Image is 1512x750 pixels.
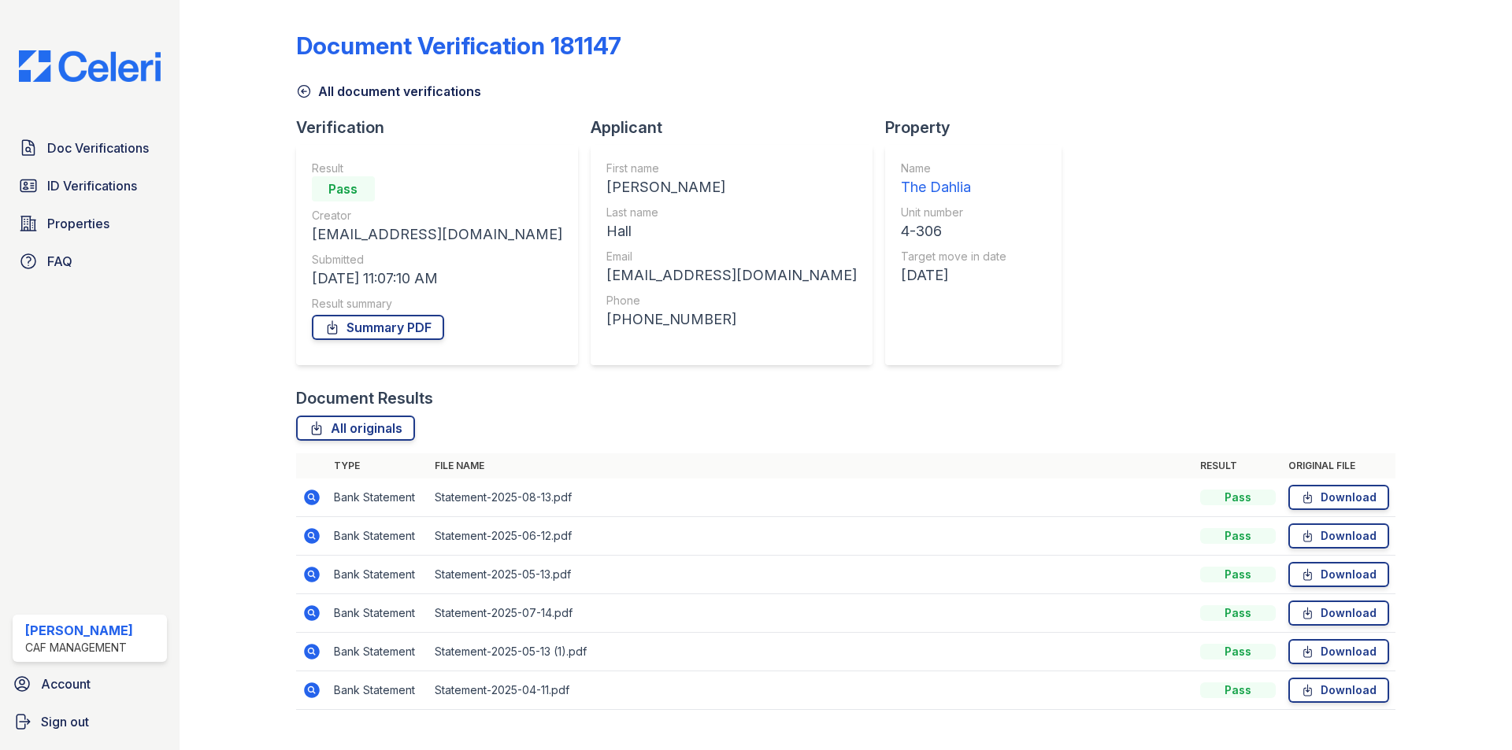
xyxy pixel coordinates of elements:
[6,50,173,82] img: CE_Logo_Blue-a8612792a0a2168367f1c8372b55b34899dd931a85d93a1a3d3e32e68fde9ad4.png
[428,594,1194,633] td: Statement-2025-07-14.pdf
[1288,523,1389,549] a: Download
[606,308,857,331] div: [PHONE_NUMBER]
[328,517,428,556] td: Bank Statement
[428,556,1194,594] td: Statement-2025-05-13.pdf
[1288,600,1389,626] a: Download
[47,176,137,195] span: ID Verifications
[1288,485,1389,510] a: Download
[312,268,562,290] div: [DATE] 11:07:10 AM
[606,161,857,176] div: First name
[428,633,1194,671] td: Statement-2025-05-13 (1).pdf
[606,264,857,286] div: [EMAIL_ADDRESS][DOMAIN_NAME]
[1200,605,1276,621] div: Pass
[25,621,133,640] div: [PERSON_NAME]
[901,249,1006,264] div: Target move in date
[901,264,1006,286] div: [DATE]
[328,633,428,671] td: Bank Statement
[1282,453,1395,478] th: Original file
[312,252,562,268] div: Submitted
[13,170,167,201] a: ID Verifications
[296,116,591,139] div: Verification
[1288,678,1389,703] a: Download
[296,82,481,101] a: All document verifications
[606,293,857,308] div: Phone
[328,478,428,517] td: Bank Statement
[606,205,857,220] div: Last name
[901,176,1006,198] div: The Dahlia
[6,668,173,700] a: Account
[1194,453,1282,478] th: Result
[428,517,1194,556] td: Statement-2025-06-12.pdf
[1200,528,1276,544] div: Pass
[312,224,562,246] div: [EMAIL_ADDRESS][DOMAIN_NAME]
[312,161,562,176] div: Result
[1288,562,1389,587] a: Download
[1200,644,1276,659] div: Pass
[296,31,621,60] div: Document Verification 181147
[1200,490,1276,505] div: Pass
[328,671,428,710] td: Bank Statement
[328,594,428,633] td: Bank Statement
[901,205,1006,220] div: Unit number
[328,453,428,478] th: Type
[312,315,444,340] a: Summary PDF
[13,208,167,239] a: Properties
[312,208,562,224] div: Creator
[25,640,133,656] div: CAF Management
[606,220,857,242] div: Hall
[296,387,433,409] div: Document Results
[428,478,1194,517] td: Statement-2025-08-13.pdf
[328,556,428,594] td: Bank Statement
[47,214,109,233] span: Properties
[312,176,375,201] div: Pass
[41,674,91,693] span: Account
[428,671,1194,710] td: Statement-2025-04-11.pdf
[885,116,1074,139] div: Property
[47,139,149,157] span: Doc Verifications
[606,249,857,264] div: Email
[6,706,173,737] a: Sign out
[1200,567,1276,582] div: Pass
[901,220,1006,242] div: 4-306
[591,116,885,139] div: Applicant
[13,246,167,277] a: FAQ
[312,296,562,312] div: Result summary
[41,712,89,731] span: Sign out
[901,161,1006,198] a: Name The Dahlia
[606,176,857,198] div: [PERSON_NAME]
[1200,682,1276,698] div: Pass
[428,453,1194,478] th: File name
[13,132,167,164] a: Doc Verifications
[47,252,72,271] span: FAQ
[296,416,415,441] a: All originals
[901,161,1006,176] div: Name
[1288,639,1389,664] a: Download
